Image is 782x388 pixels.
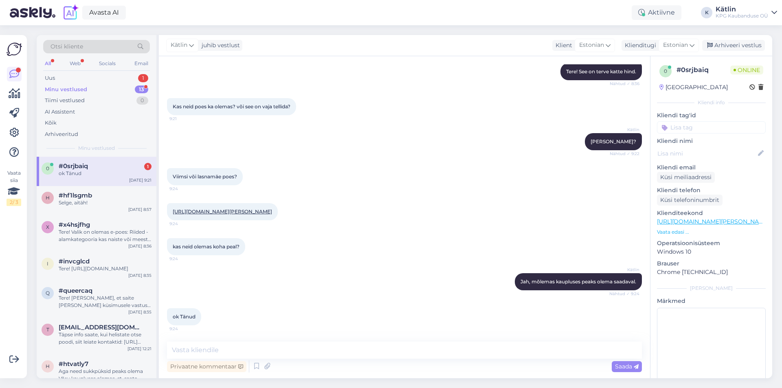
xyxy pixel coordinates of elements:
div: Tere! [PERSON_NAME], et saite [PERSON_NAME] küsimusele vastuse. Kuid Võru kaupluse number on 5552... [59,294,152,309]
span: [PERSON_NAME]? [591,138,636,145]
span: Kätlin [609,127,639,133]
span: Nähtud ✓ 9:22 [609,151,639,157]
span: q [46,290,50,296]
div: [GEOGRAPHIC_DATA] [659,83,728,92]
div: Kätlin [716,6,768,13]
div: [DATE] 8:57 [128,206,152,213]
span: Saada [615,363,639,370]
div: Täpse info saate, kui helistate otse poodi, siit leiate kontaktid: [URL][DOMAIN_NAME] [59,331,152,346]
div: Web [68,58,82,69]
span: taavi.taros@gmail.com [59,324,143,331]
span: 0 [664,68,667,74]
div: AI Assistent [45,108,75,116]
div: KPG Kaubanduse OÜ [716,13,768,19]
div: Vaata siia [7,169,21,206]
div: 1 [144,163,152,170]
img: Askly Logo [7,42,22,57]
div: Aktiivne [632,5,681,20]
p: Kliendi email [657,163,766,172]
p: Kliendi nimi [657,137,766,145]
div: Kõik [45,119,57,127]
div: Küsi telefoninumbrit [657,195,723,206]
div: # 0srjbaiq [677,65,730,75]
div: [DATE] 8:35 [128,309,152,315]
a: [URL][DOMAIN_NAME][PERSON_NAME] [657,218,769,225]
span: #x4hsjfhg [59,221,90,228]
span: #queercaq [59,287,92,294]
div: Küsi meiliaadressi [657,172,715,183]
span: Nähtud ✓ 8:36 [609,81,639,87]
p: Operatsioonisüsteem [657,239,766,248]
span: h [46,195,50,201]
span: Kas neid poes ka olemas? või see on vaja tellida? [173,103,290,110]
div: 13 [135,85,148,94]
span: Online [730,66,763,75]
a: Avasta AI [82,6,126,20]
p: Vaata edasi ... [657,228,766,236]
span: Estonian [579,41,604,50]
p: Kliendi tag'id [657,111,766,120]
div: All [43,58,53,69]
span: 9:24 [169,221,200,227]
div: Kliendi info [657,99,766,106]
span: Estonian [663,41,688,50]
div: Selge, aitäh! [59,199,152,206]
p: Brauser [657,259,766,268]
div: Tere! [URL][DOMAIN_NAME] [59,265,152,272]
div: Aga need sukkpüksid peaks olema Võru kaupluses olemas, st. saate kauplusest osta. [59,368,152,382]
span: kas neid olemas koha peal? [173,243,239,250]
span: ok Tänud [173,313,195,320]
p: Windows 10 [657,248,766,256]
span: 9:21 [169,116,200,122]
span: h [46,363,50,369]
input: Lisa tag [657,121,766,134]
span: Otsi kliente [51,42,83,51]
span: Minu vestlused [78,145,115,152]
div: 0 [136,96,148,105]
div: Tiimi vestlused [45,96,85,105]
p: Chrome [TECHNICAL_ID] [657,268,766,276]
div: Socials [97,58,117,69]
div: juhib vestlust [198,41,240,50]
span: Viimsi või lasnamäe poes? [173,173,237,180]
div: [DATE] 12:21 [127,346,152,352]
span: Nähtud ✓ 9:24 [609,291,639,297]
p: Märkmed [657,297,766,305]
span: 9:24 [169,256,200,262]
div: ok Tänud [59,170,152,177]
div: [DATE] 8:35 [128,272,152,278]
div: Privaatne kommentaar [167,361,246,372]
span: i [47,261,48,267]
input: Lisa nimi [657,149,756,158]
div: Klient [552,41,572,50]
span: #invcglcd [59,258,90,265]
div: [DATE] 8:36 [128,243,152,249]
div: Klienditugi [622,41,656,50]
a: KätlinKPG Kaubanduse OÜ [716,6,777,19]
div: [PERSON_NAME] [657,285,766,292]
div: Uus [45,74,55,82]
div: Minu vestlused [45,85,87,94]
div: 1 [138,74,148,82]
span: Jah, mõlemas kaupluses peaks olema saadaval. [521,278,636,285]
span: 9:24 [169,326,200,332]
span: #0srjbaiq [59,162,88,170]
img: explore-ai [62,4,79,21]
span: 0 [46,165,49,171]
div: Email [133,58,150,69]
span: t [46,327,49,333]
span: #hf1lsgmb [59,192,92,199]
div: Arhiveeri vestlus [702,40,765,51]
span: #htvatly7 [59,360,88,368]
span: x [46,224,49,230]
div: Tere! Valik on olemas e-poes: Riided - alamkategooria kas naiste või meeste pesu [59,228,152,243]
div: [DATE] 9:21 [129,177,152,183]
span: Kätlin [171,41,187,50]
p: Klienditeekond [657,209,766,217]
div: 2 / 3 [7,199,21,206]
span: Tere! See on terve katte hind. [566,68,636,75]
span: 9:24 [169,186,200,192]
span: Kätlin [609,267,639,273]
p: Kliendi telefon [657,186,766,195]
a: [URL][DOMAIN_NAME][PERSON_NAME] [173,208,272,215]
